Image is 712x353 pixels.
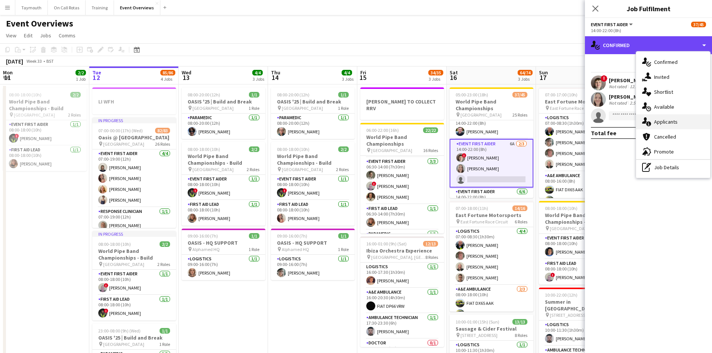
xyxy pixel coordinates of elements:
app-card-role: Event First Aider1/108:00-18:00 (10h)![PERSON_NAME] [92,270,176,295]
h3: World Pipe Band Championships - Build [271,153,355,166]
h1: Event Overviews [6,18,73,29]
span: 06:00-22:00 (16h) [366,127,399,133]
div: [PERSON_NAME] [609,77,648,84]
h3: East Fortune Motorsports [450,212,533,219]
span: Week 33 [25,58,43,64]
span: 12 [91,73,101,82]
div: 3 Jobs [253,76,264,82]
span: 2/2 [160,241,170,247]
h3: East Fortune Motorsports [539,98,623,105]
span: 1/1 [338,233,349,239]
div: Cancelled [636,129,710,144]
app-job-card: 05:00-23:00 (18h)37/45World Pipe Band Championships [GEOGRAPHIC_DATA]25 RolesControl Officer1/113... [450,87,533,198]
h3: LI WFH [92,98,176,105]
span: [GEOGRAPHIC_DATA] [14,112,55,118]
app-job-card: [PERSON_NAME] TO COLLECT RRV [360,87,444,120]
app-job-card: 08:00-18:00 (10h)2/2World Pipe Band Championships - Break [GEOGRAPHIC_DATA]2 RolesEvent First Aid... [539,201,623,285]
h3: World Pipe Band Championships - Build [182,153,265,166]
app-card-role: Response Clinician1/107:00-19:00 (12h)[PERSON_NAME] [92,207,176,233]
span: 2 Roles [247,167,259,172]
app-card-role: Ambulance Technician1/117:30-23:30 (6h)[PERSON_NAME] [360,313,444,339]
app-job-card: 07:00-18:00 (11h)14/16East Fortune Motorsports East Fortune Race Circuit6 RolesLogistics4/407:00-... [450,201,533,312]
div: Applicants [636,114,710,129]
h3: Summer in [GEOGRAPHIC_DATA] [539,298,623,312]
span: East Fortune Race Circuit [550,105,597,111]
app-job-card: 08:00-18:00 (10h)2/2World Pipe Band Championships - Build [GEOGRAPHIC_DATA]2 RolesEvent First Aid... [182,142,265,226]
span: 4/4 [252,70,263,75]
span: [GEOGRAPHIC_DATA] [103,261,144,267]
div: 3 Jobs [518,76,532,82]
app-job-card: 08:00-20:00 (12h)1/1OASIS '25 | Build and Break [GEOGRAPHIC_DATA]1 RoleParamedic1/108:00-20:00 (1... [271,87,355,139]
div: 1 Job [76,76,86,82]
div: Job Details [636,160,710,175]
span: 13 [181,73,191,82]
a: Jobs [37,31,54,40]
app-card-role: First Aid Lead1/108:00-18:00 (10h)[PERSON_NAME] [3,146,87,171]
span: [GEOGRAPHIC_DATA] [282,167,323,172]
span: 37/45 [512,92,527,97]
div: 12.34mi [628,84,646,89]
div: [DATE] [6,58,23,65]
span: 1 Role [338,247,349,252]
div: Available [636,99,710,114]
div: 14:00-22:00 (8h) [591,28,706,33]
span: 6 Roles [515,219,527,225]
a: Comms [56,31,78,40]
h3: Ibiza Orchestra Experience [360,247,444,254]
span: Event First Aider [591,22,628,27]
span: 17 [538,73,548,82]
div: 2.56mi [628,100,644,106]
span: 07:00-00:00 (17h) (Wed) [98,128,143,133]
span: Sat [450,69,458,76]
span: 1 Role [338,105,349,111]
span: 8 Roles [425,254,438,260]
span: 15 [359,73,366,82]
span: ! [104,283,108,288]
span: East Fortune Race Circuit [460,219,508,225]
span: 8 Roles [515,332,527,338]
button: Training [86,0,114,15]
span: [GEOGRAPHIC_DATA], [GEOGRAPHIC_DATA] [371,254,425,260]
div: Not rated [609,100,628,106]
app-card-role: First Aid Lead1/108:00-18:00 (10h)[PERSON_NAME] [271,200,355,226]
span: ! [551,273,555,277]
app-job-card: In progress07:00-00:00 (17h) (Wed)82/83Oasis @ [GEOGRAPHIC_DATA] [GEOGRAPHIC_DATA]26 RolesEvent F... [92,117,176,228]
span: 2/2 [249,146,259,152]
span: 09:00-16:00 (7h) [277,233,307,239]
div: Confirmed [636,55,710,69]
span: 85/86 [160,70,175,75]
span: Jobs [40,32,51,39]
app-card-role: Event First Aider6/614:00-22:00 (8h) [450,188,533,267]
span: 25 Roles [512,112,527,118]
span: [GEOGRAPHIC_DATA] [371,148,412,153]
span: 13/13 [512,319,527,325]
h3: Oasis @ [GEOGRAPHIC_DATA] [92,134,176,141]
span: Fri [360,69,366,76]
app-job-card: 07:00-17:00 (10h)15/16East Fortune Motorsports East Fortune Race Circuit6 RolesLogistics4/407:00-... [539,87,623,198]
span: [STREET_ADDRESS] [550,312,587,318]
span: 16 Roles [423,148,438,153]
app-job-card: 08:00-18:00 (10h)2/2World Pipe Band Championships - Build [GEOGRAPHIC_DATA]2 RolesEvent First Aid... [3,87,87,171]
span: 2 Roles [157,261,170,267]
span: 10:00-22:00 (12h) [545,292,577,298]
a: View [3,31,19,40]
span: Edit [24,32,33,39]
app-job-card: 09:00-16:00 (7h)1/1OASIS - HQ SUPPORT Alphamed HQ1 RoleLogistics1/109:00-16:00 (7h)[PERSON_NAME] [182,229,265,280]
h3: OASIS - HQ SUPPORT [271,239,355,246]
app-card-role: A&E Ambulance2/308:00-16:00 (8h)FIAT DX65 AAKRenault LV15 GHA [539,171,623,219]
app-job-card: In progress08:00-18:00 (10h)2/2World Pipe Band Championships - Build [GEOGRAPHIC_DATA]2 RolesEven... [92,231,176,321]
div: Shortlist [636,84,710,99]
div: 08:00-20:00 (12h)1/1OASIS '25 | Build and Break [GEOGRAPHIC_DATA]1 RoleParamedic1/108:00-20:00 (1... [182,87,265,139]
span: 1 Role [249,105,259,111]
app-card-role: A&E Ambulance2/308:00-18:00 (10h)FIAT DX65 AAKRenault LV15 GHA [450,285,533,332]
app-card-role: Logistics1/109:00-16:00 (7h)[PERSON_NAME] [182,255,265,280]
span: [GEOGRAPHIC_DATA] [103,141,144,147]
